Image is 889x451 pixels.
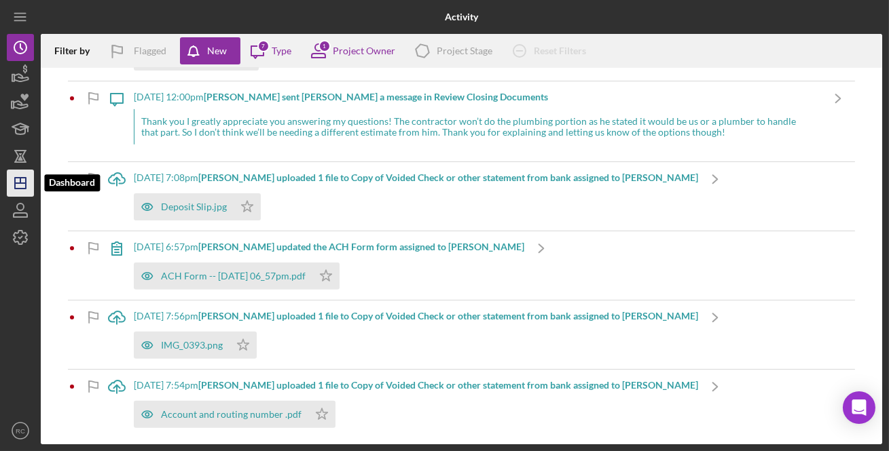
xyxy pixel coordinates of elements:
button: Deposit Slip.jpg [134,193,261,220]
div: ACH Form -- [DATE] 06_57pm.pdf [161,271,306,281]
div: Reset Filters [534,37,586,64]
b: [PERSON_NAME] uploaded 1 file to Copy of Voided Check or other statement from bank assigned to [P... [198,310,698,321]
a: [DATE] 12:00pm[PERSON_NAME] sent [PERSON_NAME] a message in Review Closing DocumentsThank you I g... [100,81,855,161]
div: [DATE] 7:08pm [134,172,698,183]
a: [DATE] 7:54pm[PERSON_NAME] uploaded 1 file to Copy of Voided Check or other statement from bank a... [100,370,732,438]
div: [DATE] 12:00pm [134,92,821,102]
div: Open Intercom Messenger [843,391,875,424]
a: [DATE] 7:08pm[PERSON_NAME] uploaded 1 file to Copy of Voided Check or other statement from bank a... [100,162,732,231]
div: IMG_0393.png [161,340,223,351]
div: [DATE] 7:54pm [134,380,698,391]
b: [PERSON_NAME] uploaded 1 file to Copy of Voided Check or other statement from bank assigned to [P... [198,379,698,391]
a: [DATE] 7:56pm[PERSON_NAME] uploaded 1 file to Copy of Voided Check or other statement from bank a... [100,300,732,369]
div: Account and routing number .pdf [161,409,302,420]
button: ACH Form -- [DATE] 06_57pm.pdf [134,262,340,290]
b: [PERSON_NAME] uploaded 1 file to Copy of Voided Check or other statement from bank assigned to [P... [198,172,698,183]
div: Filter by [54,45,100,56]
b: Activity [445,12,478,22]
button: IMG_0393.png [134,332,257,359]
button: New [180,37,240,64]
div: Flagged [134,37,166,64]
button: Reset Filters [503,37,600,64]
div: [DATE] 6:57pm [134,241,524,252]
button: RC [7,417,34,444]
button: Flagged [100,37,180,64]
b: [PERSON_NAME] updated the ACH Form form assigned to [PERSON_NAME] [198,241,524,252]
div: Thank you I greatly appreciate you answering my questions! The contractor won’t do the plumbing p... [134,109,821,144]
button: Account and routing number .pdf [134,401,335,428]
div: Project Owner [333,45,395,56]
div: Project Stage [437,45,492,56]
div: Type [272,45,291,56]
div: New [207,37,227,64]
div: 7 [257,40,270,52]
b: [PERSON_NAME] sent [PERSON_NAME] a message in Review Closing Documents [204,91,548,102]
div: [DATE] 7:56pm [134,311,698,321]
text: RC [16,427,25,435]
div: Deposit Slip.jpg [161,201,227,212]
div: 1 [319,40,331,52]
a: [DATE] 6:57pm[PERSON_NAME] updated the ACH Form form assigned to [PERSON_NAME]ACH Form -- [DATE] ... [100,231,558,300]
